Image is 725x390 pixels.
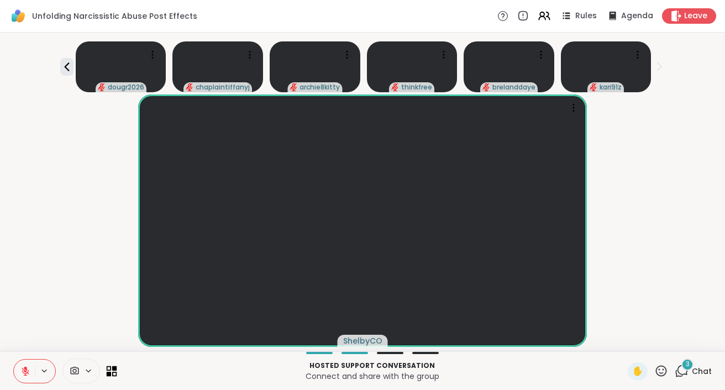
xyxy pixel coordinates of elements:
[492,83,535,92] span: brelanddaye
[621,10,653,22] span: Agenda
[391,83,399,91] span: audio-muted
[123,361,621,371] p: Hosted support conversation
[9,7,28,25] img: ShareWell Logomark
[300,83,340,92] span: archie8kitty
[98,83,106,91] span: audio-muted
[196,83,250,92] span: chaplaintiffanyj
[590,83,597,91] span: audio-muted
[32,10,197,22] span: Unfolding Narcissistic Abuse Post Effects
[575,10,597,22] span: Rules
[343,335,382,346] span: ShelbyCO
[290,83,297,91] span: audio-muted
[686,360,690,369] span: 3
[186,83,193,91] span: audio-muted
[123,371,621,382] p: Connect and share with the group
[482,83,490,91] span: audio-muted
[401,83,432,92] span: thinkfree
[684,10,707,22] span: Leave
[108,83,144,92] span: dougr2026
[600,83,622,92] span: kari91z
[692,366,712,377] span: Chat
[632,365,643,378] span: ✋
